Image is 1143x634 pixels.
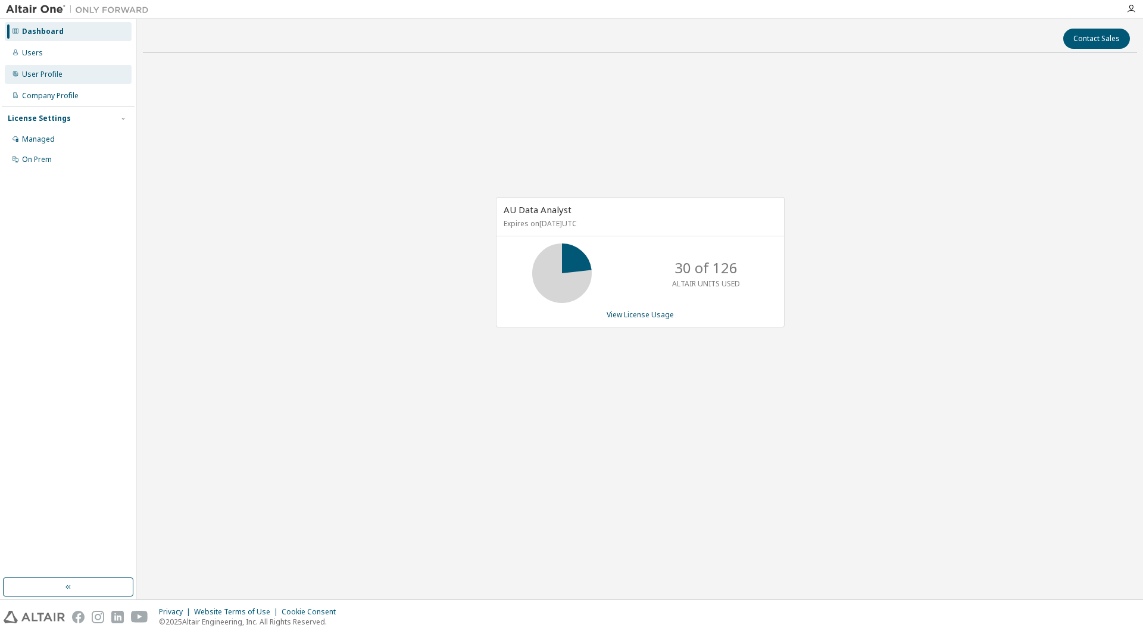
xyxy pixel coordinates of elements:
[22,155,52,164] div: On Prem
[4,611,65,623] img: altair_logo.svg
[282,607,343,617] div: Cookie Consent
[674,258,738,278] p: 30 of 126
[1063,29,1130,49] button: Contact Sales
[504,218,774,229] p: Expires on [DATE] UTC
[131,611,148,623] img: youtube.svg
[111,611,124,623] img: linkedin.svg
[22,135,55,144] div: Managed
[159,617,343,627] p: © 2025 Altair Engineering, Inc. All Rights Reserved.
[672,279,740,289] p: ALTAIR UNITS USED
[607,310,674,320] a: View License Usage
[159,607,194,617] div: Privacy
[504,204,571,216] span: AU Data Analyst
[194,607,282,617] div: Website Terms of Use
[22,27,64,36] div: Dashboard
[92,611,104,623] img: instagram.svg
[8,114,71,123] div: License Settings
[22,48,43,58] div: Users
[22,91,79,101] div: Company Profile
[22,70,63,79] div: User Profile
[72,611,85,623] img: facebook.svg
[6,4,155,15] img: Altair One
